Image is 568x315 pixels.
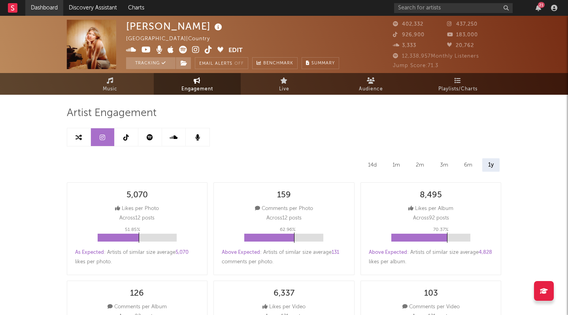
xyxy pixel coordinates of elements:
[280,225,296,234] p: 62.96 %
[362,158,383,172] div: 14d
[154,73,241,95] a: Engagement
[228,46,243,56] button: Edit
[536,5,541,11] button: 21
[108,302,167,312] div: Comments per Album
[252,57,298,69] a: Benchmark
[126,57,175,69] button: Tracking
[402,302,460,312] div: Comments per Video
[393,43,416,48] span: 3,333
[274,289,294,298] div: 6,337
[447,32,478,37] span: 183,000
[67,73,154,95] a: Music
[393,54,479,59] span: 12,338,957 Monthly Listeners
[175,250,189,255] span: 5,070
[279,84,289,94] span: Live
[369,248,493,267] div: : Artists of similar size average likes per album .
[263,59,293,68] span: Benchmark
[222,248,346,267] div: : Artists of similar size average comments per photo .
[369,250,407,255] span: Above Expected
[67,109,157,118] span: Artist Engagement
[126,191,148,200] div: 5,070
[266,214,302,223] p: Across 12 posts
[277,191,291,200] div: 159
[415,73,502,95] a: Playlists/Charts
[195,57,248,69] button: Email AlertsOff
[438,84,477,94] span: Playlists/Charts
[222,250,260,255] span: Above Expected
[359,84,383,94] span: Audience
[125,225,140,234] p: 51.85 %
[181,84,213,94] span: Engagement
[447,22,477,27] span: 437,250
[75,248,200,267] div: : Artists of similar size average likes per photo .
[482,158,500,172] div: 1y
[103,84,117,94] span: Music
[393,32,425,37] span: 926,900
[420,191,442,200] div: 8,495
[130,289,144,298] div: 126
[241,73,328,95] a: Live
[302,57,339,69] button: Summary
[538,2,545,8] div: 21
[458,158,478,172] div: 6m
[119,214,155,223] p: Across 12 posts
[234,62,244,66] em: Off
[424,289,438,298] div: 103
[311,61,335,66] span: Summary
[75,250,104,255] span: As Expected
[413,214,449,223] p: Across 92 posts
[332,250,339,255] span: 131
[262,302,306,312] div: Likes per Video
[394,3,513,13] input: Search for artists
[115,204,159,214] div: Likes per Photo
[255,204,313,214] div: Comments per Photo
[408,204,453,214] div: Likes per Album
[126,20,224,33] div: [PERSON_NAME]
[447,43,474,48] span: 20,762
[479,250,492,255] span: 4,828
[387,158,406,172] div: 1m
[328,73,415,95] a: Audience
[126,34,219,44] div: [GEOGRAPHIC_DATA] | Country
[410,158,430,172] div: 2m
[393,22,423,27] span: 402,332
[393,63,438,68] span: Jump Score: 71.3
[433,225,449,234] p: 70.37 %
[434,158,454,172] div: 3m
